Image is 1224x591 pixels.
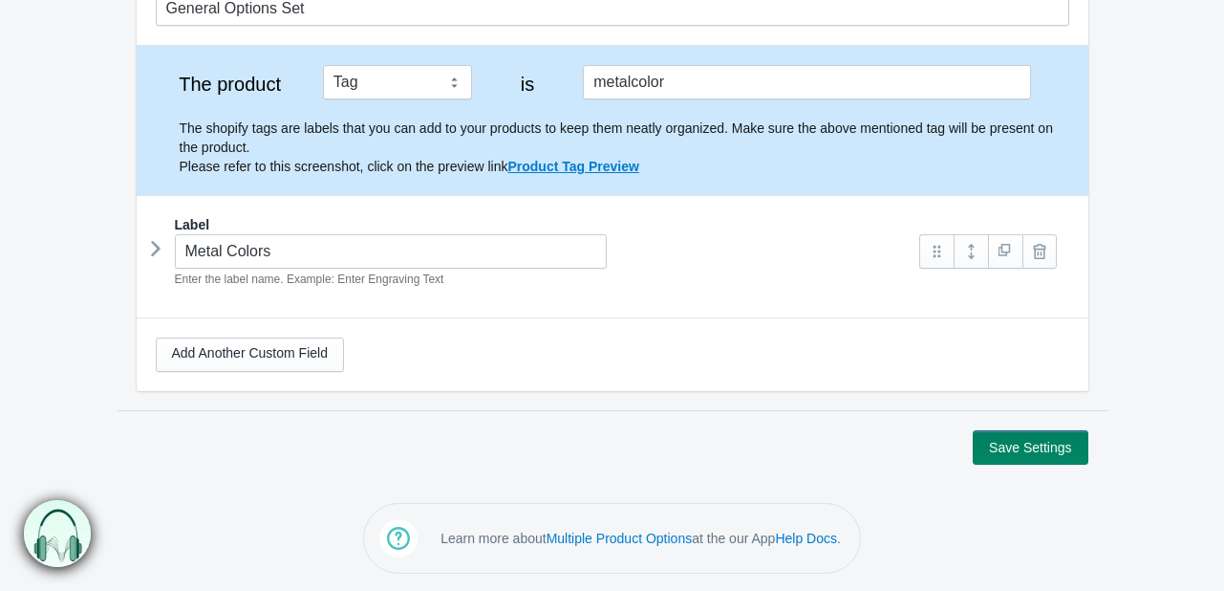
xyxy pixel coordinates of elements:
[507,159,638,174] a: Product Tag Preview
[156,75,305,94] label: The product
[547,531,693,546] a: Multiple Product Options
[156,338,344,372] a: Add Another Custom Field
[973,430,1087,465] button: Save Settings
[775,531,837,546] a: Help Docs
[175,215,210,234] label: Label
[175,273,444,286] em: Enter the label name. Example: Enter Engraving Text
[180,119,1069,176] p: The shopify tags are labels that you can add to your products to keep them neatly organized. Make...
[440,529,841,548] p: Learn more about at the our App .
[490,75,565,94] label: is
[21,500,89,568] img: bxm.png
